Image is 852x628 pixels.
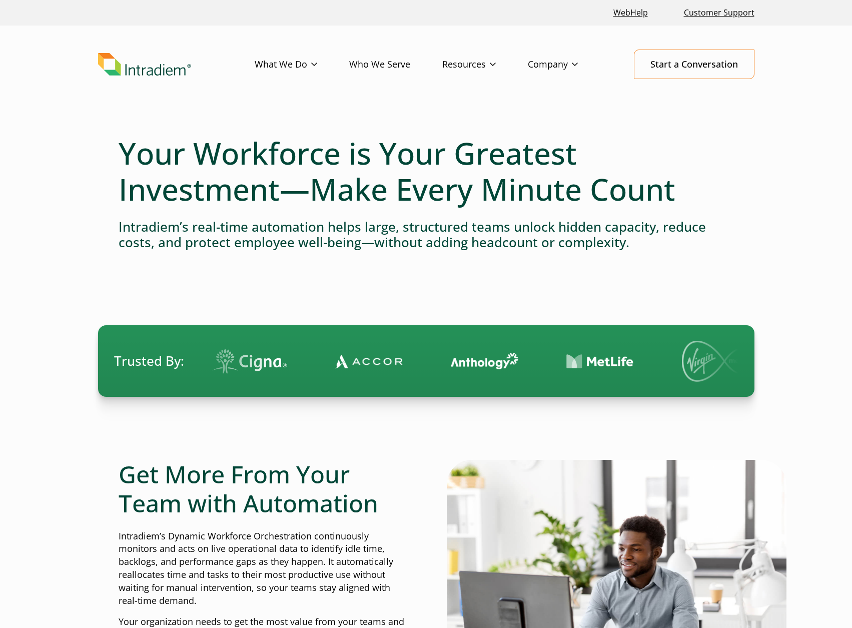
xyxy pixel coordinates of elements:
a: Company [528,50,610,79]
a: Link to homepage of Intradiem [98,53,255,76]
img: Contact Center Automation Accor Logo [332,354,400,369]
a: Link opens in a new window [609,2,652,24]
h4: Intradiem’s real-time automation helps large, structured teams unlock hidden capacity, reduce cos... [119,219,734,250]
a: Customer Support [680,2,758,24]
span: Trusted By: [114,352,184,370]
h2: Get More From Your Team with Automation [119,460,406,517]
h1: Your Workforce is Your Greatest Investment—Make Every Minute Count [119,135,734,207]
img: Virgin Media logo. [679,341,749,382]
img: Intradiem [98,53,191,76]
a: Who We Serve [349,50,442,79]
a: What We Do [255,50,349,79]
a: Resources [442,50,528,79]
p: Intradiem’s Dynamic Workforce Orchestration continuously monitors and acts on live operational da... [119,530,406,607]
a: Start a Conversation [634,50,754,79]
img: Contact Center Automation MetLife Logo [563,354,631,369]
